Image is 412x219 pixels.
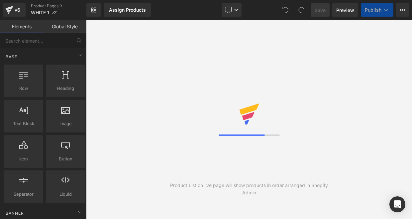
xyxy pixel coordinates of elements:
[5,54,18,60] span: Base
[48,120,83,127] span: Image
[6,155,41,162] span: Icon
[6,120,41,127] span: Text Block
[48,85,83,92] span: Heading
[31,10,49,15] span: WHITE 1
[295,3,308,17] button: Redo
[86,3,101,17] a: New Library
[361,3,393,17] button: Publish
[48,191,83,198] span: Liquid
[48,155,83,162] span: Button
[5,210,25,216] span: Banner
[279,3,292,17] button: Undo
[167,182,331,196] div: Product List on live page will show products in order arranged in Shopify Admin
[336,7,354,14] span: Preview
[6,85,41,92] span: Row
[109,7,146,13] div: Assign Products
[332,3,358,17] a: Preview
[13,6,22,14] div: v6
[31,3,86,9] a: Product Pages
[3,3,26,17] a: v6
[315,7,326,14] span: Save
[389,196,405,212] div: Open Intercom Messenger
[365,7,381,13] span: Publish
[396,3,409,17] button: More
[43,20,86,33] a: Global Style
[6,191,41,198] span: Separator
